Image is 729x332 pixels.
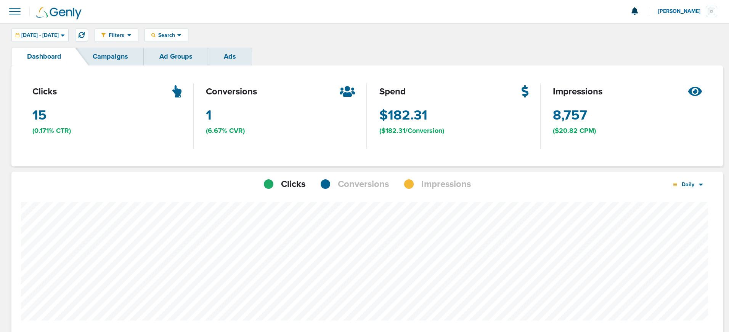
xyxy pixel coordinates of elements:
[553,106,587,125] span: 8,757
[281,178,305,191] span: Clicks
[32,85,57,98] span: clicks
[144,48,208,65] a: Ad Groups
[379,106,427,125] span: $182.31
[32,126,71,136] span: (0.171% CTR)
[658,9,706,14] span: [PERSON_NAME]
[206,85,257,98] span: conversions
[421,178,471,191] span: Impressions
[338,178,389,191] span: Conversions
[32,106,47,125] span: 15
[553,126,596,136] span: ($20.82 CPM)
[36,7,82,19] img: Genly
[106,32,127,38] span: Filters
[11,48,77,65] a: Dashboard
[21,33,59,38] span: [DATE] - [DATE]
[156,32,177,38] span: Search
[208,48,252,65] a: Ads
[379,85,406,98] span: spend
[379,126,444,136] span: ($182.31/Conversion)
[677,181,699,188] span: Daily
[77,48,144,65] a: Campaigns
[206,106,212,125] span: 1
[206,126,245,136] span: (6.67% CVR)
[553,85,602,98] span: impressions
